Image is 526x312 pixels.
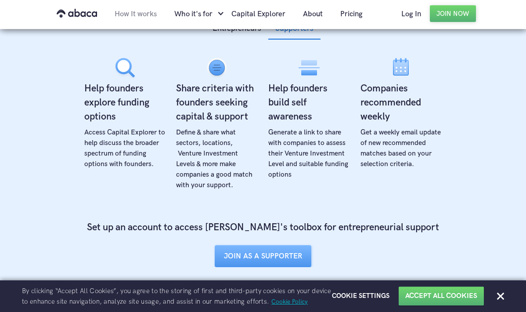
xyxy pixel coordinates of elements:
p: By clicking “Accept All Cookies”, you agree to the storing of first and third-party cookies on yo... [22,286,335,307]
a: Join Now [430,5,476,22]
button: Close [497,293,504,300]
button: Accept All Cookies [405,291,477,301]
h4: Help founders explore funding options [84,82,166,124]
div: Define & share what sectors, locations, Venture Investment Levels & more make companies a good ma... [176,127,258,191]
h4: Set up an account to access [PERSON_NAME]'s toolbox for entrepreneurial support [87,221,439,235]
a: Cookie Policy [269,298,308,305]
h4: Help founders build self awareness [268,82,350,124]
h4: Share criteria with founders seeking capital & support [176,82,258,124]
a: JOIN AS A SUPPORTER [215,245,311,267]
div: Get a weekly email update of new recommended matches based on your selection criteria. [360,127,442,170]
button: Cookie Settings [332,292,389,301]
div: Access Capital Explorer to help discuss the broader spectrum of funding options with founders. [84,127,166,170]
h4: Companies recommended weekly [360,82,442,124]
div: Generate a link to share with companies to assess their Venture Investment Level and suitable fun... [268,127,350,180]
